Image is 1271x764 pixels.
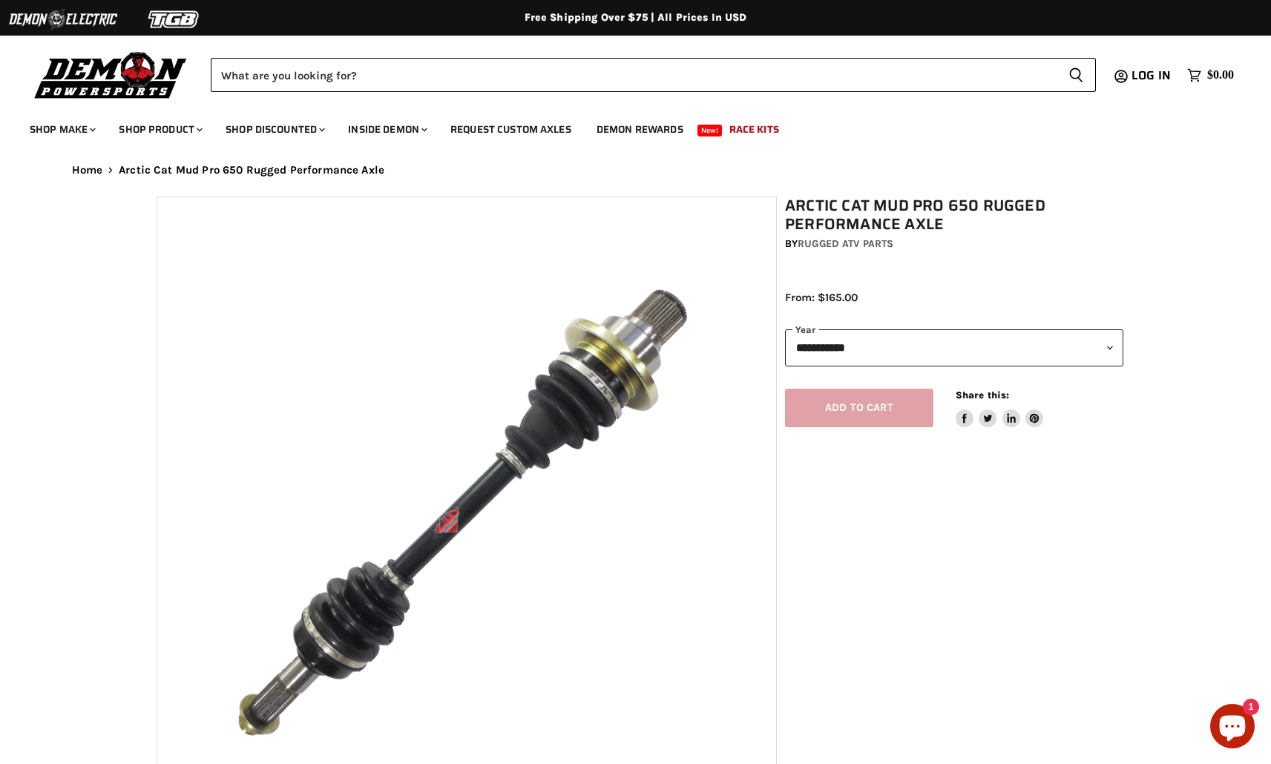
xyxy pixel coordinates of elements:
[785,236,1123,252] div: by
[42,11,1229,24] div: Free Shipping Over $75 | All Prices In USD
[119,5,230,33] img: TGB Logo 2
[785,329,1123,366] select: year
[1207,68,1234,82] span: $0.00
[956,389,1044,428] aside: Share this:
[211,58,1096,92] form: Product
[7,5,119,33] img: Demon Electric Logo 2
[1206,704,1259,752] inbox-online-store-chat: Shopify online store chat
[119,164,384,177] span: Arctic Cat Mud Pro 650 Rugged Performance Axle
[697,125,723,136] span: New!
[1057,58,1096,92] button: Search
[214,114,334,145] a: Shop Discounted
[585,114,694,145] a: Demon Rewards
[785,197,1123,234] h1: Arctic Cat Mud Pro 650 Rugged Performance Axle
[798,237,893,250] a: Rugged ATV Parts
[1180,65,1241,86] a: $0.00
[1132,66,1171,85] span: Log in
[19,114,105,145] a: Shop Make
[785,291,858,304] span: From: $165.00
[30,48,192,101] img: Demon Powersports
[718,114,790,145] a: Race Kits
[1125,69,1180,82] a: Log in
[956,389,1009,401] span: Share this:
[19,108,1230,145] ul: Main menu
[108,114,211,145] a: Shop Product
[72,164,103,177] a: Home
[439,114,582,145] a: Request Custom Axles
[42,164,1229,177] nav: Breadcrumbs
[337,114,436,145] a: Inside Demon
[211,58,1057,92] input: Search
